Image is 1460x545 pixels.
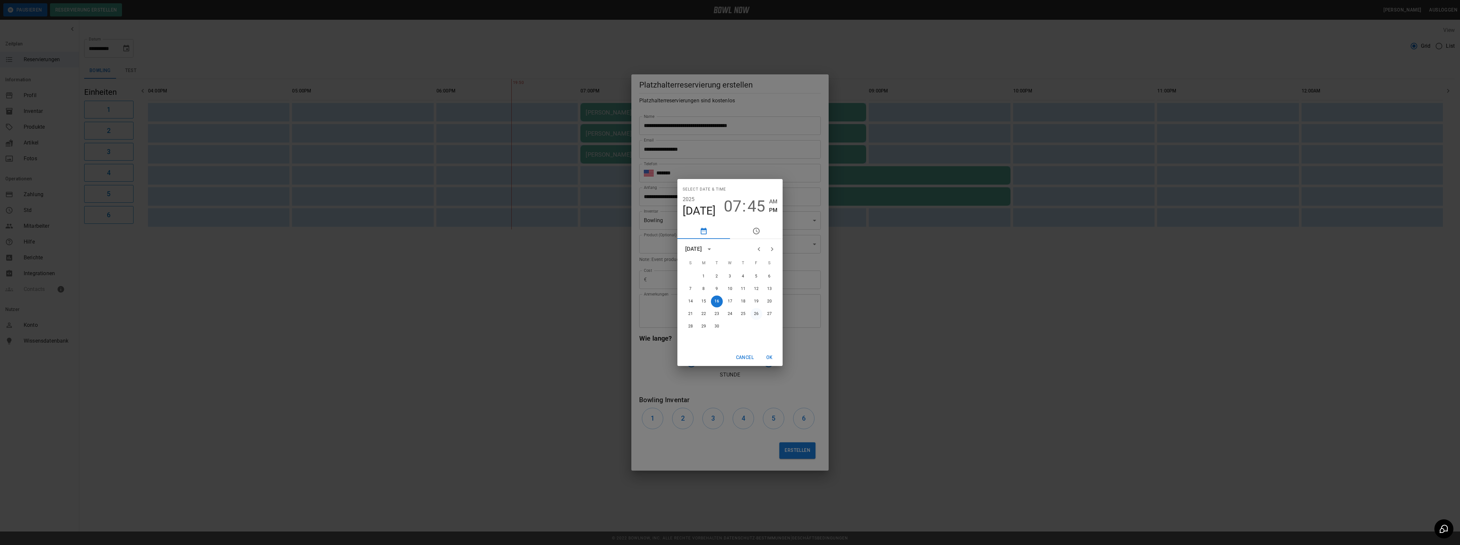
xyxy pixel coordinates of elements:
[759,351,780,364] button: OK
[766,243,779,256] button: Next month
[764,257,775,270] span: Saturday
[724,308,736,320] button: 24
[750,308,762,320] button: 26
[737,296,749,307] button: 18
[698,283,710,295] button: 8
[724,296,736,307] button: 17
[724,283,736,295] button: 10
[764,283,775,295] button: 13
[683,195,695,204] button: 2025
[750,271,762,282] button: 5
[677,223,730,239] button: pick date
[685,245,702,253] div: [DATE]
[698,296,710,307] button: 15
[750,283,762,295] button: 12
[685,308,696,320] button: 21
[711,283,723,295] button: 9
[764,296,775,307] button: 20
[742,197,746,216] span: :
[764,271,775,282] button: 6
[737,308,749,320] button: 25
[737,257,749,270] span: Thursday
[698,308,710,320] button: 22
[750,296,762,307] button: 19
[711,296,723,307] button: 16
[711,321,723,332] button: 30
[724,257,736,270] span: Wednesday
[711,257,723,270] span: Tuesday
[683,204,716,218] button: [DATE]
[724,271,736,282] button: 3
[711,308,723,320] button: 23
[724,197,742,216] button: 07
[752,243,766,256] button: Previous month
[733,351,756,364] button: Cancel
[750,257,762,270] span: Friday
[685,321,696,332] button: 28
[711,271,723,282] button: 2
[769,206,777,215] button: PM
[685,283,696,295] button: 7
[704,244,715,255] button: calendar view is open, switch to year view
[685,257,696,270] span: Sunday
[737,271,749,282] button: 4
[698,321,710,332] button: 29
[747,197,765,216] button: 45
[698,257,710,270] span: Monday
[730,223,783,239] button: pick time
[737,283,749,295] button: 11
[764,308,775,320] button: 27
[769,197,777,206] button: AM
[685,296,696,307] button: 14
[683,184,726,195] span: Select date & time
[698,271,710,282] button: 1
